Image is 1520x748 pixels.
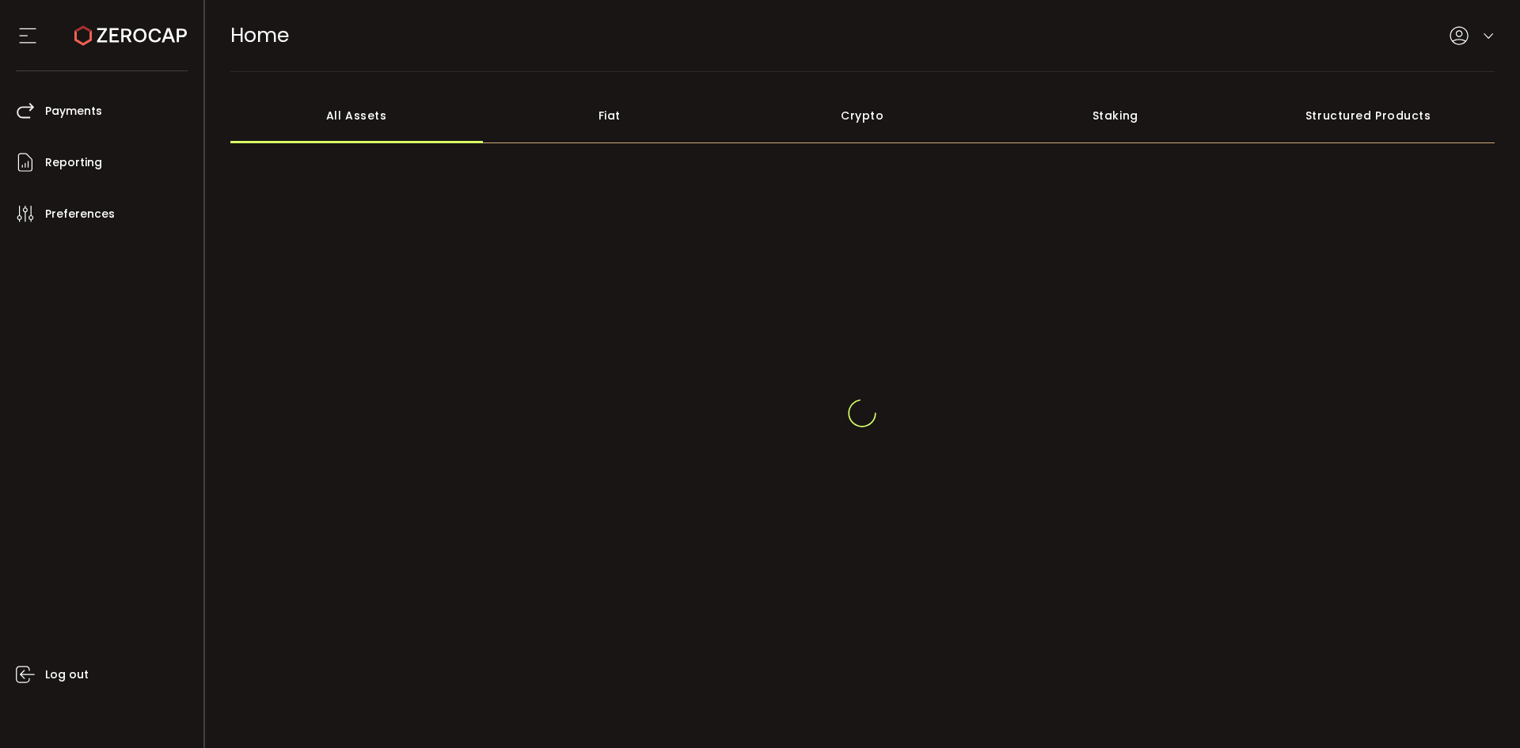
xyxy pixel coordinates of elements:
div: Structured Products [1242,88,1495,143]
div: Staking [989,88,1242,143]
span: Home [230,21,289,49]
span: Reporting [45,151,102,174]
div: All Assets [230,88,484,143]
div: Fiat [483,88,736,143]
span: Preferences [45,203,115,226]
div: Crypto [736,88,990,143]
span: Payments [45,100,102,123]
span: Log out [45,663,89,686]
